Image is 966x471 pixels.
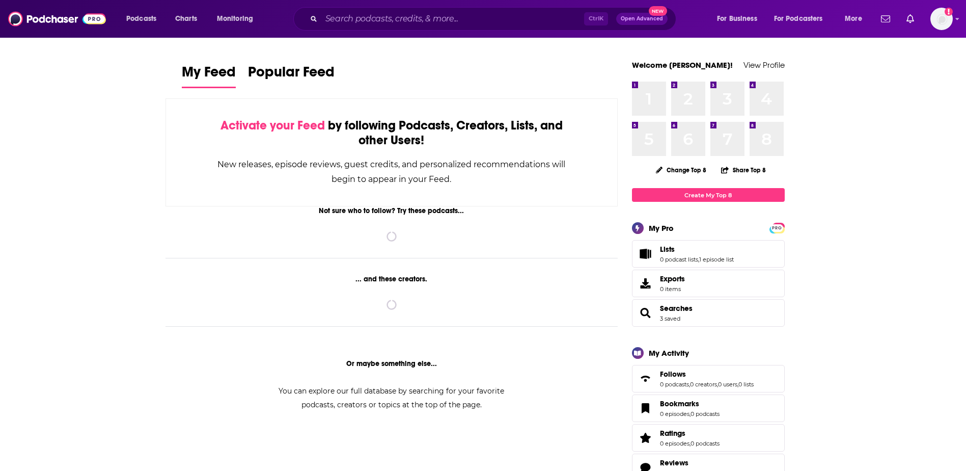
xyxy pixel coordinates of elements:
span: Bookmarks [632,395,785,422]
span: Ctrl K [584,12,608,25]
span: , [689,410,691,417]
button: Share Top 8 [721,160,766,180]
div: My Activity [649,348,689,358]
span: Ratings [632,424,785,452]
input: Search podcasts, credits, & more... [321,11,584,27]
span: Activate your Feed [220,118,325,133]
span: Searches [632,299,785,327]
a: Show notifications dropdown [877,10,894,28]
button: Show profile menu [930,8,953,30]
span: Popular Feed [248,63,335,87]
a: PRO [771,224,783,231]
span: PRO [771,224,783,232]
span: , [737,381,738,388]
button: open menu [119,11,170,27]
a: 0 podcasts [660,381,689,388]
a: 3 saved [660,315,680,322]
span: Follows [660,370,686,379]
button: Change Top 8 [650,164,713,176]
svg: Add a profile image [945,8,953,16]
a: My Feed [182,63,236,88]
span: , [689,440,691,447]
a: 0 creators [690,381,717,388]
span: For Podcasters [774,12,823,26]
button: open menu [210,11,266,27]
a: Searches [636,306,656,320]
img: User Profile [930,8,953,30]
button: open menu [838,11,875,27]
span: Bookmarks [660,399,699,408]
span: Reviews [660,458,688,467]
a: Follows [660,370,754,379]
a: Ratings [660,429,720,438]
a: Bookmarks [660,399,720,408]
span: 0 items [660,285,685,293]
a: 0 podcasts [691,410,720,417]
span: Ratings [660,429,685,438]
span: Exports [660,274,685,283]
a: Create My Top 8 [632,188,785,202]
span: , [689,381,690,388]
a: Charts [169,11,203,27]
a: 0 episodes [660,410,689,417]
span: , [698,256,699,263]
div: Or maybe something else... [165,359,618,368]
a: Lists [636,247,656,261]
a: Bookmarks [636,401,656,415]
div: You can explore our full database by searching for your favorite podcasts, creators or topics at ... [266,384,517,412]
div: My Pro [649,223,674,233]
span: Lists [632,240,785,268]
span: Exports [636,276,656,291]
span: More [845,12,862,26]
button: Open AdvancedNew [616,13,668,25]
button: open menu [767,11,838,27]
div: Not sure who to follow? Try these podcasts... [165,206,618,215]
img: Podchaser - Follow, Share and Rate Podcasts [8,9,106,29]
a: Exports [632,270,785,297]
span: Follows [632,365,785,392]
a: View Profile [743,60,785,70]
a: Lists [660,245,734,254]
a: Show notifications dropdown [902,10,918,28]
a: Follows [636,372,656,386]
div: by following Podcasts, Creators, Lists, and other Users! [217,118,567,148]
a: Ratings [636,431,656,445]
a: 0 lists [738,381,754,388]
a: 1 episode list [699,256,734,263]
span: Open Advanced [621,16,663,21]
span: Podcasts [126,12,156,26]
a: Reviews [660,458,720,467]
span: New [649,6,667,16]
a: 0 podcast lists [660,256,698,263]
span: For Business [717,12,757,26]
a: 0 episodes [660,440,689,447]
div: Search podcasts, credits, & more... [303,7,686,31]
span: Logged in as WE_Broadcast [930,8,953,30]
a: Popular Feed [248,63,335,88]
a: 0 users [718,381,737,388]
a: Welcome [PERSON_NAME]! [632,60,733,70]
a: Searches [660,304,693,313]
span: , [717,381,718,388]
span: My Feed [182,63,236,87]
span: Monitoring [217,12,253,26]
div: New releases, episode reviews, guest credits, and personalized recommendations will begin to appe... [217,157,567,187]
a: 0 podcasts [691,440,720,447]
div: ... and these creators. [165,275,618,283]
span: Charts [175,12,197,26]
span: Lists [660,245,675,254]
button: open menu [710,11,770,27]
